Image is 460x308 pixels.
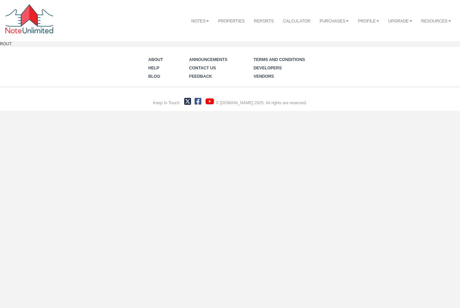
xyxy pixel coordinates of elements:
[315,13,353,29] a: Purchases
[187,13,214,29] a: Notes
[253,74,274,79] a: Vendors
[189,57,228,62] a: Announcements
[253,66,282,70] a: Developers
[384,13,417,29] a: Upgrade
[278,13,315,29] a: Calculator
[214,13,249,29] a: Properties
[153,100,181,106] div: Keep In Touch:
[353,13,384,29] a: Profile
[216,100,307,106] div: © [DOMAIN_NAME] 2025. All rights are reserved.
[148,66,159,70] a: Help
[148,74,160,79] a: Blog
[148,57,163,62] a: About
[253,57,305,62] a: Terms and Conditions
[249,13,278,29] a: Reports
[189,66,216,70] a: Contact Us
[189,74,212,79] a: Feedback
[417,13,455,29] a: Resources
